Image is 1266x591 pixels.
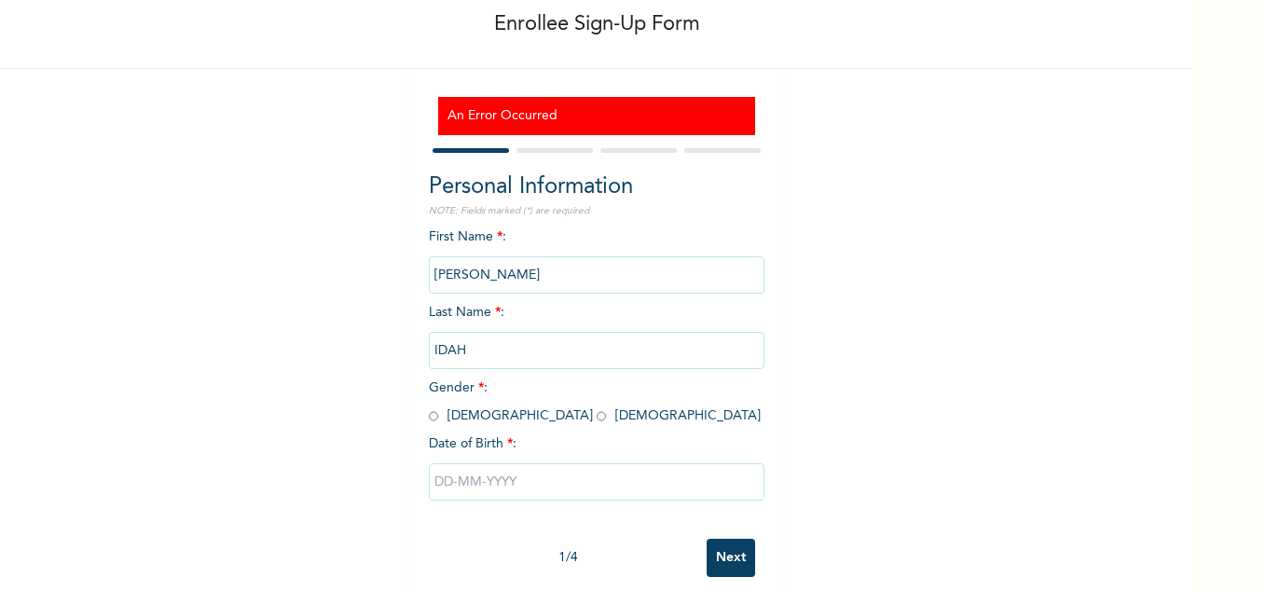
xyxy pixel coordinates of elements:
span: Date of Birth : [429,434,516,454]
span: Gender : [DEMOGRAPHIC_DATA] [DEMOGRAPHIC_DATA] [429,381,761,422]
input: DD-MM-YYYY [429,463,764,501]
p: Enrollee Sign-Up Form [494,9,700,40]
span: Last Name : [429,306,764,357]
div: 1 / 4 [429,548,707,568]
input: Enter your last name [429,332,764,369]
input: Enter your first name [429,256,764,294]
p: NOTE: Fields marked (*) are required [429,204,764,218]
h2: Personal Information [429,171,764,204]
input: Next [707,539,755,577]
h3: An Error Occurred [447,106,746,126]
span: First Name : [429,230,764,282]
